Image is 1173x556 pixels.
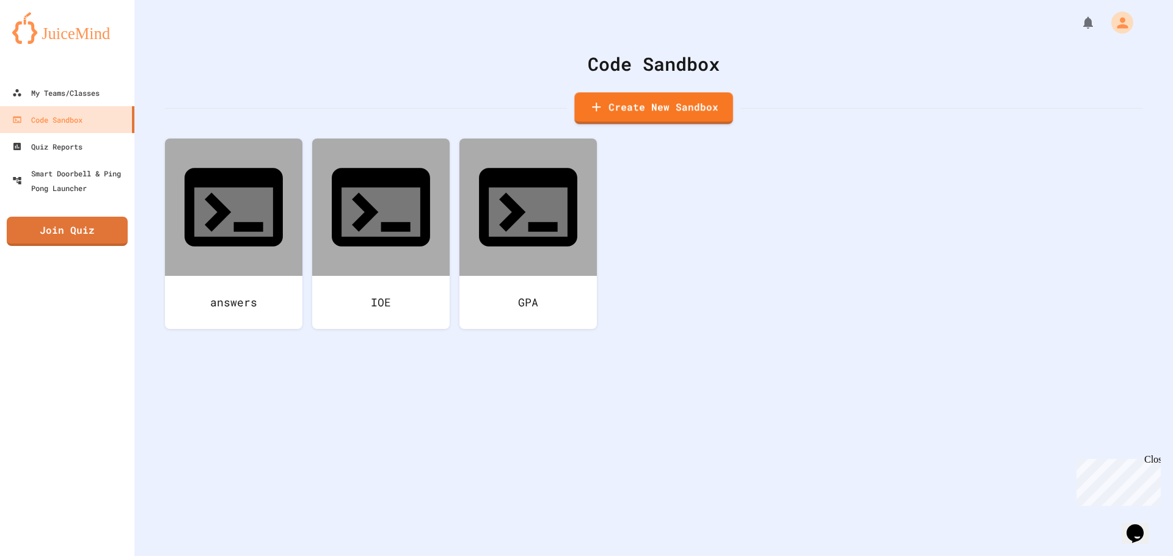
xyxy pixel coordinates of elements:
[7,217,128,246] a: Join Quiz
[12,112,82,127] div: Code Sandbox
[12,139,82,154] div: Quiz Reports
[1098,9,1136,37] div: My Account
[459,139,597,329] a: GPA
[12,12,122,44] img: logo-orange.svg
[1058,12,1098,33] div: My Notifications
[165,276,302,329] div: answers
[5,5,84,78] div: Chat with us now!Close
[1122,507,1161,544] iframe: chat widget
[312,276,450,329] div: IOE
[312,139,450,329] a: IOE
[574,92,733,124] a: Create New Sandbox
[12,85,100,100] div: My Teams/Classes
[459,276,597,329] div: GPA
[1072,454,1161,506] iframe: chat widget
[165,139,302,329] a: answers
[165,50,1142,78] div: Code Sandbox
[12,166,130,195] div: Smart Doorbell & Ping Pong Launcher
